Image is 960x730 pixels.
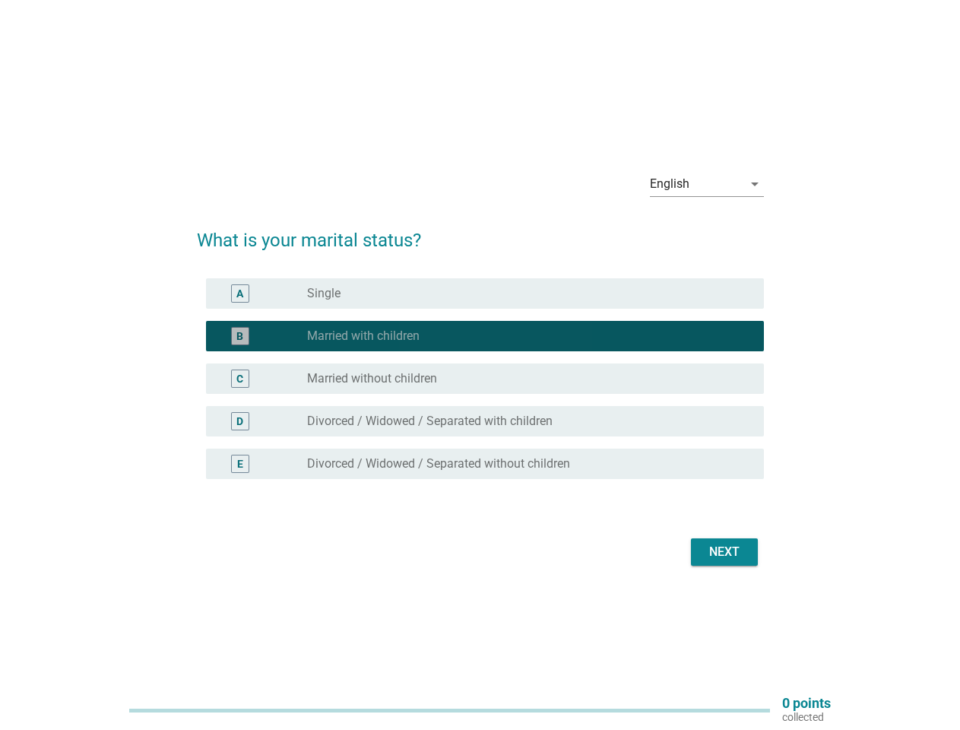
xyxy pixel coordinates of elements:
div: B [236,328,243,344]
label: Divorced / Widowed / Separated without children [307,456,570,471]
div: A [236,286,243,302]
p: 0 points [782,697,831,710]
label: Single [307,286,341,301]
label: Divorced / Widowed / Separated with children [307,414,553,429]
i: arrow_drop_down [746,175,764,193]
div: Next [703,543,746,561]
div: English [650,177,689,191]
button: Next [691,538,758,566]
label: Married with children [307,328,420,344]
h2: What is your marital status? [197,211,764,254]
div: D [236,414,243,430]
label: Married without children [307,371,437,386]
div: C [236,371,243,387]
div: E [237,456,243,472]
p: collected [782,710,831,724]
